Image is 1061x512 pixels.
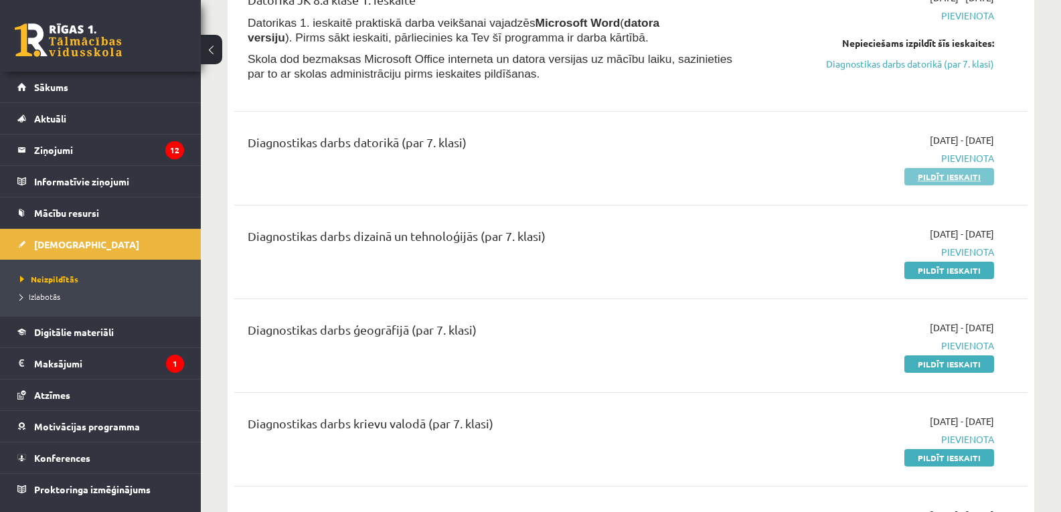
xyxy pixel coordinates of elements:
div: Diagnostikas darbs datorikā (par 7. klasi) [248,133,738,158]
a: Mācību resursi [17,197,184,228]
span: Neizpildītās [20,274,78,284]
a: Maksājumi1 [17,348,184,379]
div: Diagnostikas darbs krievu valodā (par 7. klasi) [248,414,738,439]
a: Ziņojumi12 [17,135,184,165]
a: Izlabotās [20,290,187,303]
b: Microsoft Word [536,16,621,29]
span: Datorikas 1. ieskaitē praktiskā darba veikšanai vajadzēs ( ). Pirms sākt ieskaiti, pārliecinies k... [248,16,659,44]
span: [DATE] - [DATE] [930,414,994,428]
span: Izlabotās [20,291,60,302]
span: Pievienota [758,9,994,23]
span: Digitālie materiāli [34,326,114,338]
a: Rīgas 1. Tālmācības vidusskola [15,23,122,57]
div: Nepieciešams izpildīt šīs ieskaites: [758,36,994,50]
a: Pildīt ieskaiti [904,355,994,373]
a: Informatīvie ziņojumi [17,166,184,197]
a: Neizpildītās [20,273,187,285]
b: datora versiju [248,16,659,44]
a: Sākums [17,72,184,102]
a: Motivācijas programma [17,411,184,442]
span: Atzīmes [34,389,70,401]
span: [DEMOGRAPHIC_DATA] [34,238,139,250]
span: Aktuāli [34,112,66,124]
span: Proktoringa izmēģinājums [34,483,151,495]
span: Pievienota [758,339,994,353]
span: Sākums [34,81,68,93]
div: Diagnostikas darbs ģeogrāfijā (par 7. klasi) [248,321,738,345]
span: Pievienota [758,432,994,446]
a: Digitālie materiāli [17,317,184,347]
a: Aktuāli [17,103,184,134]
i: 1 [166,355,184,373]
a: [DEMOGRAPHIC_DATA] [17,229,184,260]
span: [DATE] - [DATE] [930,321,994,335]
a: Pildīt ieskaiti [904,168,994,185]
i: 12 [165,141,184,159]
a: Pildīt ieskaiti [904,449,994,466]
span: Skola dod bezmaksas Microsoft Office interneta un datora versijas uz mācību laiku, sazinieties pa... [248,52,732,80]
legend: Informatīvie ziņojumi [34,166,184,197]
div: Diagnostikas darbs dizainā un tehnoloģijās (par 7. klasi) [248,227,738,252]
a: Proktoringa izmēģinājums [17,474,184,505]
a: Atzīmes [17,379,184,410]
legend: Ziņojumi [34,135,184,165]
span: Motivācijas programma [34,420,140,432]
span: [DATE] - [DATE] [930,227,994,241]
span: Mācību resursi [34,207,99,219]
span: Pievienota [758,151,994,165]
legend: Maksājumi [34,348,184,379]
span: Pievienota [758,245,994,259]
a: Pildīt ieskaiti [904,262,994,279]
a: Diagnostikas darbs datorikā (par 7. klasi) [758,57,994,71]
span: [DATE] - [DATE] [930,133,994,147]
span: Konferences [34,452,90,464]
a: Konferences [17,442,184,473]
